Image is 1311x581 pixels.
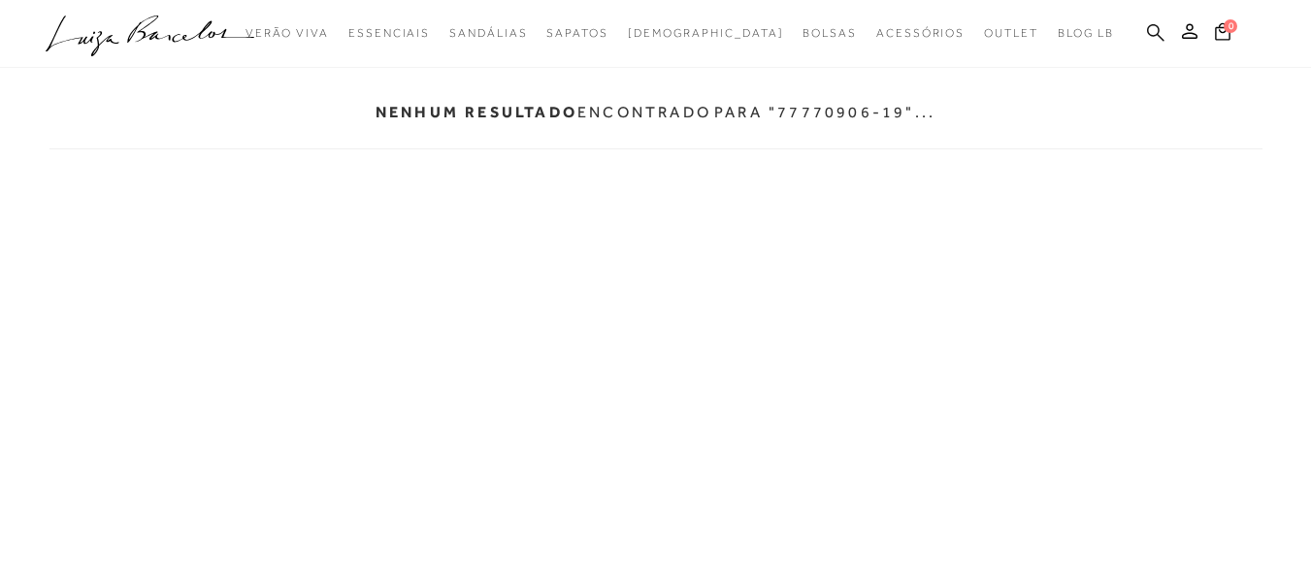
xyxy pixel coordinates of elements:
a: categoryNavScreenReaderText [449,16,527,51]
a: categoryNavScreenReaderText [246,16,329,51]
b: Nenhum resultado [376,103,577,121]
span: Acessórios [876,26,965,40]
span: Essenciais [348,26,430,40]
a: categoryNavScreenReaderText [876,16,965,51]
span: Sandálias [449,26,527,40]
span: Outlet [984,26,1038,40]
button: 0 [1209,21,1236,48]
a: noSubCategoriesText [628,16,784,51]
a: categoryNavScreenReaderText [348,16,430,51]
span: [DEMOGRAPHIC_DATA] [628,26,784,40]
a: categoryNavScreenReaderText [984,16,1038,51]
a: categoryNavScreenReaderText [803,16,857,51]
span: 0 [1224,19,1237,33]
span: BLOG LB [1058,26,1114,40]
span: Sapatos [546,26,607,40]
span: Bolsas [803,26,857,40]
p: para "77770906-19"... [714,103,935,121]
a: BLOG LB [1058,16,1114,51]
a: categoryNavScreenReaderText [546,16,607,51]
span: Verão Viva [246,26,329,40]
p: encontrado [376,103,711,121]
